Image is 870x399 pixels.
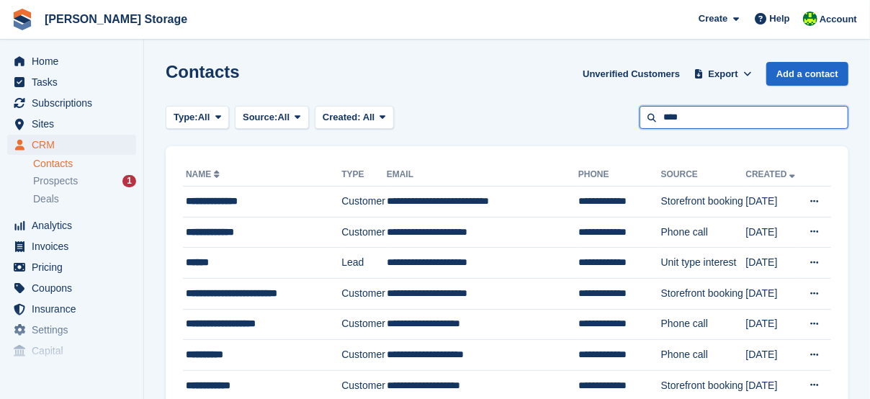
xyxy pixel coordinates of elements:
a: Deals [33,192,136,207]
span: Subscriptions [32,93,118,113]
span: Analytics [32,215,118,236]
th: Type [341,163,386,187]
th: Email [387,163,578,187]
td: [DATE] [746,248,800,279]
span: Prospects [33,174,78,188]
td: [DATE] [746,309,800,340]
a: Created [746,169,799,179]
td: [DATE] [746,278,800,309]
img: Claire Wilson [803,12,817,26]
a: Contacts [33,157,136,171]
span: Sites [32,114,118,134]
span: Insurance [32,299,118,319]
a: Add a contact [766,62,848,86]
span: Account [820,12,857,27]
a: menu [7,135,136,155]
td: Phone call [661,309,746,340]
a: menu [7,93,136,113]
button: Export [691,62,755,86]
img: stora-icon-8386f47178a22dfd0bd8f6a31ec36ba5ce8667c1dd55bd0f319d3a0aa187defe.svg [12,9,33,30]
span: Pricing [32,257,118,277]
span: Settings [32,320,118,340]
td: Unit type interest [661,248,746,279]
a: Prospects 1 [33,174,136,189]
th: Source [661,163,746,187]
button: Source: All [235,106,309,130]
a: menu [7,341,136,361]
td: [DATE] [746,187,800,218]
td: Customer [341,278,386,309]
span: Help [770,12,790,26]
td: Phone call [661,340,746,371]
a: menu [7,51,136,71]
a: Unverified Customers [577,62,686,86]
a: menu [7,215,136,236]
a: menu [7,72,136,92]
button: Created: All [315,106,394,130]
div: 1 [122,175,136,187]
a: menu [7,320,136,340]
span: Created: [323,112,361,122]
button: Type: All [166,106,229,130]
a: menu [7,299,136,319]
span: Home [32,51,118,71]
span: All [278,110,290,125]
td: Phone call [661,217,746,248]
a: menu [7,257,136,277]
a: menu [7,278,136,298]
span: Create [699,12,727,26]
td: Customer [341,187,386,218]
span: CRM [32,135,118,155]
td: Storefront booking [661,187,746,218]
a: menu [7,114,136,134]
a: [PERSON_NAME] Storage [39,7,193,31]
td: Storefront booking [661,278,746,309]
span: Source: [243,110,277,125]
a: menu [7,236,136,256]
td: [DATE] [746,217,800,248]
td: Customer [341,217,386,248]
td: Lead [341,248,386,279]
span: Deals [33,192,59,206]
th: Phone [578,163,661,187]
td: Customer [341,340,386,371]
span: All [198,110,210,125]
span: Invoices [32,236,118,256]
span: All [363,112,375,122]
a: Name [186,169,223,179]
td: Customer [341,309,386,340]
span: Tasks [32,72,118,92]
span: Coupons [32,278,118,298]
span: Type: [174,110,198,125]
span: Capital [32,341,118,361]
h1: Contacts [166,62,240,81]
span: Export [709,67,738,81]
td: [DATE] [746,340,800,371]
